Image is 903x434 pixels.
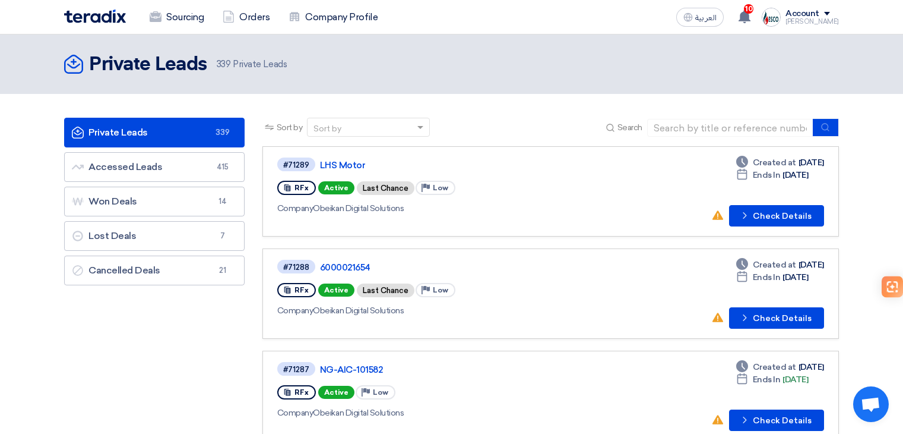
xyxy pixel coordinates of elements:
span: Search [617,121,642,134]
div: Open chat [853,386,889,422]
button: العربية [676,8,724,27]
div: [DATE] [736,169,809,181]
div: #71287 [283,366,309,373]
span: RFx [294,184,309,192]
a: Lost Deals7 [64,221,245,251]
span: 14 [216,196,230,207]
span: 10 [744,4,753,14]
span: 339 [216,127,230,139]
a: LHS Motor [320,160,617,171]
div: Sort by [313,122,341,135]
span: Created at [753,156,796,169]
div: Obeikan Digital Solutions [277,304,619,317]
span: Sort by [277,121,303,134]
a: Orders [213,4,279,30]
span: العربية [695,14,717,22]
div: Last Chance [357,284,414,297]
span: Created at [753,361,796,373]
span: Company [277,203,313,213]
img: Screenshot___1725307363992.png [762,8,781,27]
span: Ends In [753,169,781,181]
button: Check Details [729,410,824,431]
a: Company Profile [279,4,387,30]
span: 339 [217,59,231,70]
span: Company [277,408,313,418]
div: [PERSON_NAME] [785,18,839,25]
span: Low [433,184,448,192]
a: Private Leads339 [64,118,245,147]
h2: Private Leads [89,53,207,77]
span: Company [277,306,313,316]
span: 415 [216,161,230,173]
div: Obeikan Digital Solutions [277,202,619,215]
span: 21 [216,265,230,276]
span: Ends In [753,373,781,386]
div: [DATE] [736,259,824,271]
img: Teradix logo [64,10,126,23]
span: Low [373,388,388,397]
a: Cancelled Deals21 [64,256,245,285]
span: Private Leads [217,58,287,71]
a: NG-AIC-101582 [320,364,617,375]
div: Obeikan Digital Solutions [277,407,619,419]
div: Last Chance [357,181,414,195]
span: RFx [294,388,309,397]
div: [DATE] [736,271,809,284]
div: Account [785,9,819,19]
button: Check Details [729,307,824,329]
span: Created at [753,259,796,271]
div: [DATE] [736,373,809,386]
div: [DATE] [736,361,824,373]
span: Low [433,286,448,294]
span: Active [318,386,354,399]
a: 6000021654 [320,262,617,273]
div: [DATE] [736,156,824,169]
span: Active [318,181,354,194]
a: Accessed Leads415 [64,152,245,182]
span: 7 [216,230,230,242]
div: #71288 [283,263,309,271]
span: Active [318,284,354,297]
a: Won Deals14 [64,187,245,216]
input: Search by title or reference number [647,119,813,137]
a: Sourcing [140,4,213,30]
div: #71289 [283,161,309,169]
span: Ends In [753,271,781,284]
span: RFx [294,286,309,294]
button: Check Details [729,205,824,227]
